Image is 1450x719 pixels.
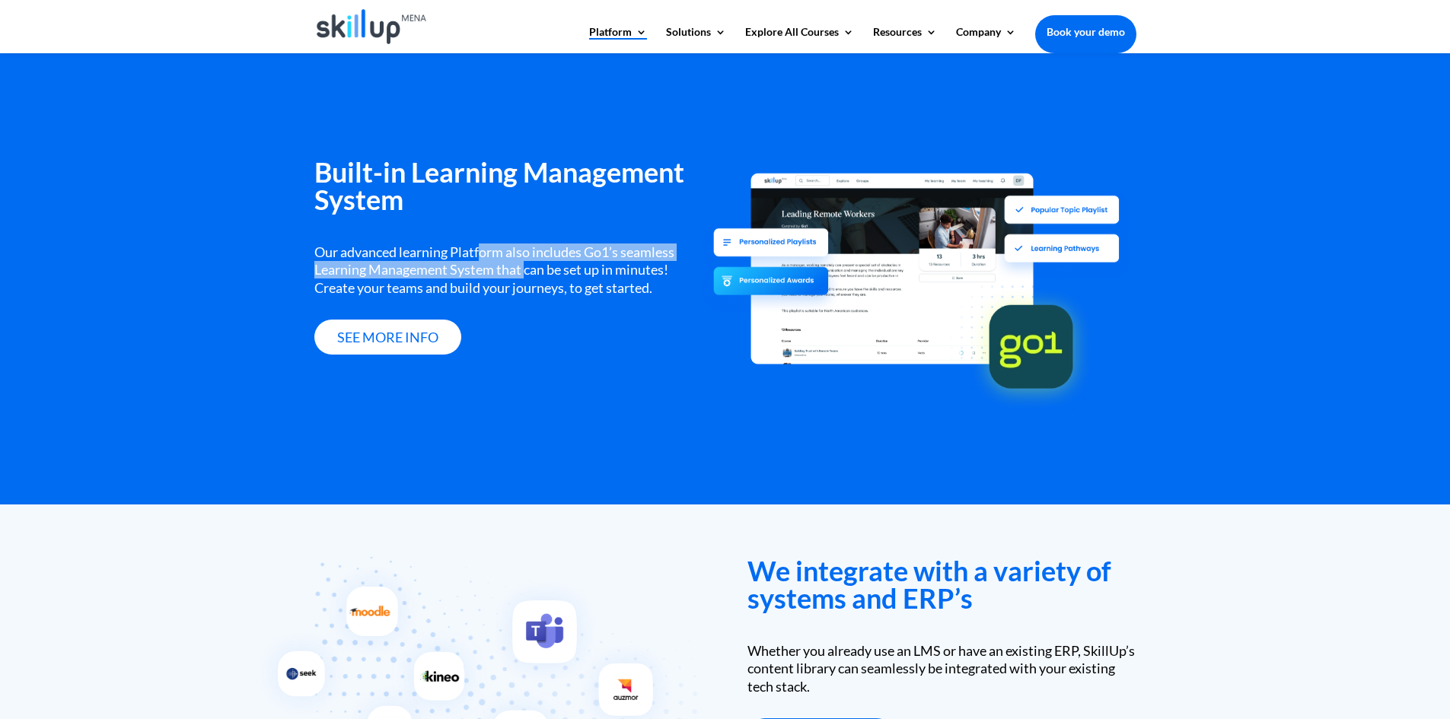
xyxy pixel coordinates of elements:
img: popular topic playlist -Skillup [993,186,1133,279]
a: Platform [589,27,647,52]
a: see more info [314,320,461,355]
img: personalized - Skillup [701,227,841,320]
div: Our advanced learning Platform also includes Go1’s seamless Learning Management System that can b... [314,243,703,297]
a: Solutions [666,27,726,52]
a: Company [956,27,1016,52]
a: Explore All Courses [745,27,854,52]
iframe: Chat Widget [1374,646,1450,719]
a: Book your demo [1035,15,1136,49]
h3: We integrate with a variety of systems and ERP’s [747,557,1136,619]
div: Whether you already use an LMS or have an existing ERP, SkillUp’s content library can seamlessly ... [747,642,1136,695]
img: go1 logo - Skillup [969,279,1093,403]
h3: Built-in Learning Management System [314,158,703,221]
img: Skillup Mena [317,9,427,44]
a: Resources [873,27,937,52]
